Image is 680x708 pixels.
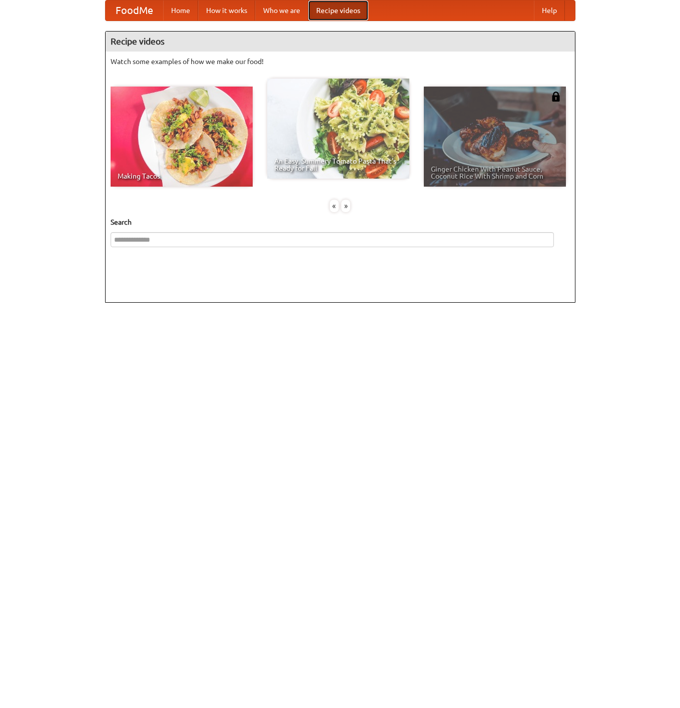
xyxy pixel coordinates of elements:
a: Recipe videos [308,1,368,21]
h5: Search [111,217,570,227]
span: Making Tacos [118,173,246,180]
h4: Recipe videos [106,32,575,52]
a: An Easy, Summery Tomato Pasta That's Ready for Fall [267,79,409,179]
img: 483408.png [551,92,561,102]
a: FoodMe [106,1,163,21]
div: » [341,200,350,212]
a: How it works [198,1,255,21]
a: Who we are [255,1,308,21]
a: Home [163,1,198,21]
a: Making Tacos [111,87,253,187]
span: An Easy, Summery Tomato Pasta That's Ready for Fall [274,158,402,172]
div: « [330,200,339,212]
p: Watch some examples of how we make our food! [111,57,570,67]
a: Help [534,1,565,21]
